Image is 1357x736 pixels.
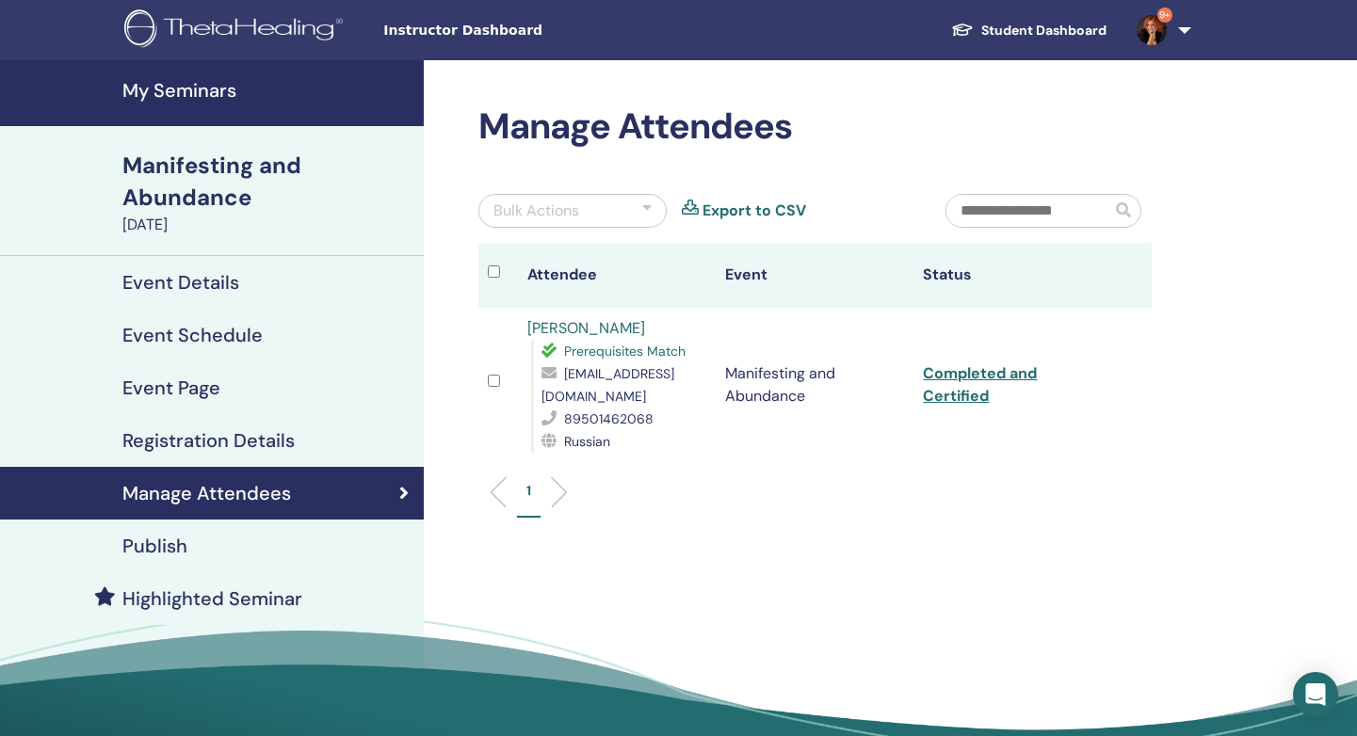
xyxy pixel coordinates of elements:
img: graduation-cap-white.svg [951,22,974,38]
a: Student Dashboard [936,13,1122,48]
span: Prerequisites Match [564,343,686,360]
span: Instructor Dashboard [383,21,666,40]
h2: Manage Attendees [478,105,1152,149]
th: Attendee [518,243,716,308]
h4: Event Page [122,376,220,399]
a: [PERSON_NAME] [527,318,645,338]
div: Manifesting and Abundance [122,150,412,214]
img: logo.png [124,9,349,52]
th: Event [716,243,913,308]
div: Bulk Actions [493,200,579,222]
a: Completed and Certified [923,363,1037,406]
h4: Manage Attendees [122,482,291,504]
span: [EMAIL_ADDRESS][DOMAIN_NAME] [541,365,674,405]
div: Open Intercom Messenger [1293,672,1338,717]
a: Manifesting and Abundance[DATE] [111,150,424,236]
h4: Highlighted Seminar [122,587,302,610]
img: default.jpg [1137,15,1167,45]
h4: My Seminars [122,79,412,102]
h4: Registration Details [122,429,295,452]
div: [DATE] [122,214,412,236]
span: 89501462068 [564,410,654,427]
h4: Event Schedule [122,324,263,346]
h4: Event Details [122,271,239,294]
td: Manifesting and Abundance [716,308,913,462]
th: Status [913,243,1111,308]
span: 9+ [1157,8,1172,23]
span: Russian [564,433,610,450]
a: Export to CSV [703,200,806,222]
p: 1 [526,481,531,501]
h4: Publish [122,535,187,557]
